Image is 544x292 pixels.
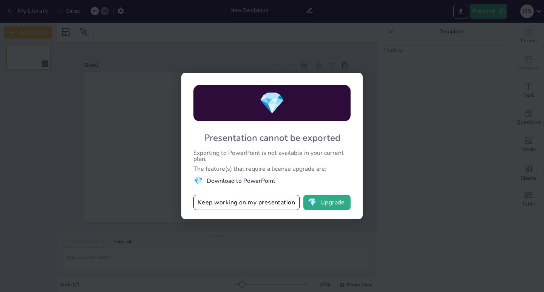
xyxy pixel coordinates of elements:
li: Download to PowerPoint [193,176,351,186]
button: Keep working on my presentation [193,195,300,210]
span: diamond [259,89,285,118]
div: Presentation cannot be exported [204,132,340,144]
button: diamondUpgrade [303,195,351,210]
div: The feature(s) that require a license upgrade are: [193,166,351,172]
span: diamond [193,176,203,186]
div: Exporting to PowerPoint is not available in your current plan. [193,150,351,162]
span: diamond [308,199,317,206]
